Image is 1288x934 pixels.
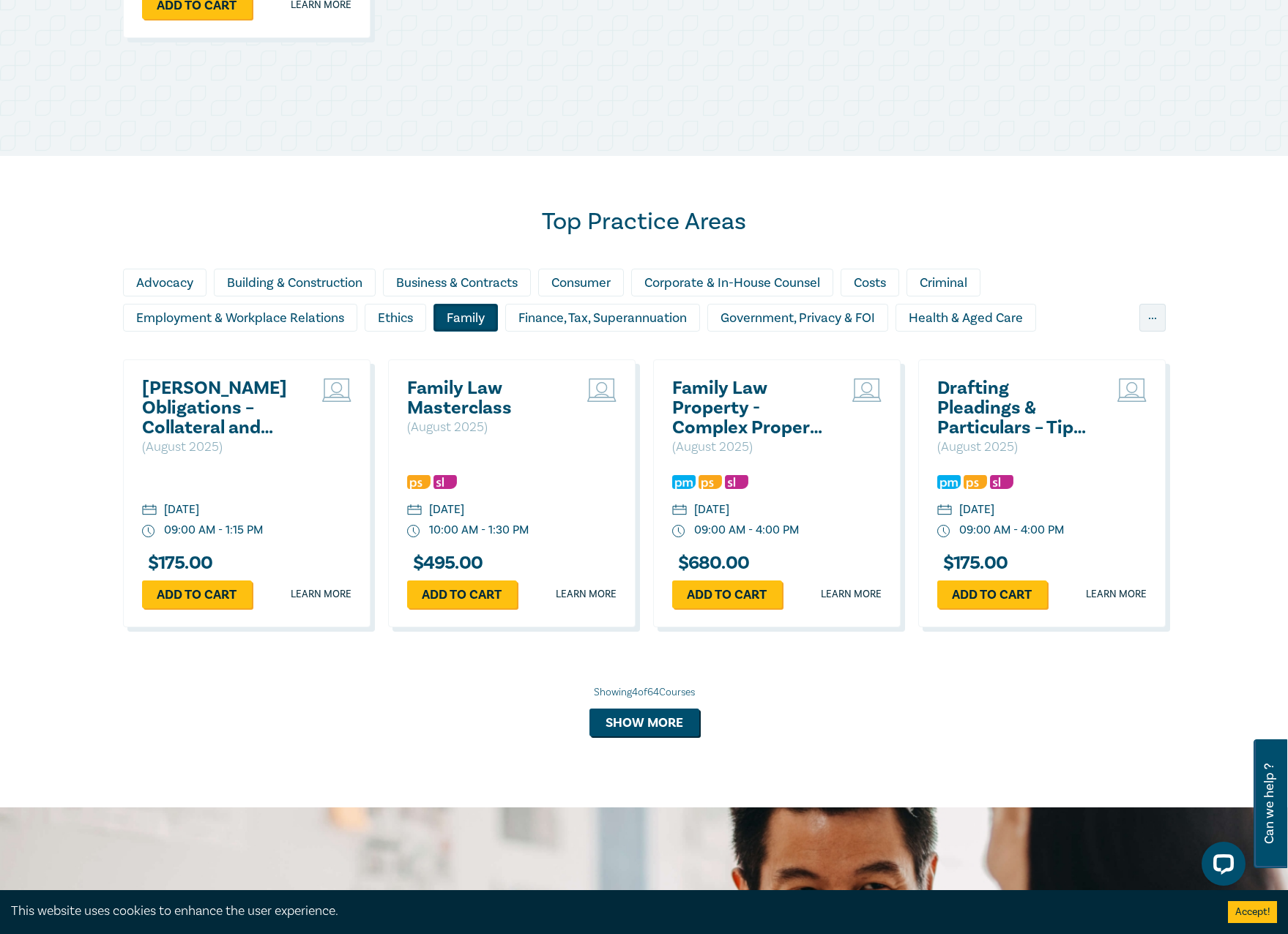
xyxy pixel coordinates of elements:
a: Family Law Property - Complex Property Settlements ([DATE]) [672,378,830,438]
img: watch [142,525,155,538]
div: Finance, Tax, Superannuation [505,304,700,332]
p: ( August 2025 ) [937,438,1095,457]
p: ( August 2025 ) [407,418,565,437]
img: Professional Skills [964,475,987,489]
div: Personal Injury & Medico-Legal [767,339,972,367]
div: [DATE] [959,501,994,518]
h3: $ 680.00 [672,553,750,573]
div: Litigation & Dispute Resolution [465,339,670,367]
img: watch [672,525,685,538]
div: [DATE] [694,501,729,518]
div: Costs [841,269,899,296]
h3: $ 495.00 [407,553,483,573]
img: Live Stream [322,378,351,402]
div: 09:00 AM - 4:00 PM [694,522,799,539]
a: Add to cart [407,580,517,608]
img: Live Stream [587,378,617,402]
a: Learn more [556,587,617,602]
div: Insolvency & Restructuring [123,339,304,367]
div: Health & Aged Care [896,304,1036,332]
div: Ethics [365,304,426,332]
div: Intellectual Property [311,339,458,367]
button: Show more [589,709,699,736]
a: Add to cart [672,580,782,608]
a: Drafting Pleadings & Particulars – Tips & Traps [937,378,1095,438]
a: Learn more [1086,587,1147,602]
div: 09:00 AM - 4:00 PM [959,522,1064,539]
a: Learn more [291,587,351,602]
div: [DATE] [164,501,199,518]
img: Practice Management & Business Skills [672,475,696,489]
div: Employment & Workplace Relations [123,304,357,332]
div: 09:00 AM - 1:15 PM [164,522,263,539]
p: ( August 2025 ) [672,438,830,457]
img: Professional Skills [407,475,431,489]
div: This website uses cookies to enhance the user experience. [11,902,1206,921]
img: calendar [142,504,157,518]
a: Family Law Masterclass [407,378,565,418]
a: Add to cart [142,580,252,608]
img: calendar [407,504,422,518]
div: ... [1139,304,1166,332]
img: Substantive Law [725,475,748,489]
div: Corporate & In-House Counsel [631,269,833,296]
img: watch [407,525,420,538]
img: watch [937,525,950,538]
img: Substantive Law [433,475,457,489]
img: Substantive Law [990,475,1013,489]
h2: Top Practice Areas [123,207,1166,236]
img: calendar [937,504,952,518]
p: ( August 2025 ) [142,438,299,457]
button: Accept cookies [1228,901,1277,923]
div: Business & Contracts [383,269,531,296]
img: Live Stream [1117,378,1147,402]
div: 10:00 AM - 1:30 PM [429,522,529,539]
h3: $ 175.00 [142,553,213,573]
div: Building & Construction [214,269,376,296]
img: calendar [672,504,687,518]
div: Advocacy [123,269,206,296]
div: Migration [677,339,759,367]
div: Family [433,304,498,332]
div: [DATE] [429,501,464,518]
div: Showing 4 of 64 Courses [123,685,1166,700]
div: Criminal [907,269,980,296]
a: Add to cart [937,580,1047,608]
h3: $ 175.00 [937,553,1008,573]
img: Live Stream [852,378,882,402]
img: Practice Management & Business Skills [937,475,961,489]
iframe: LiveChat chat widget [1190,836,1251,897]
a: [PERSON_NAME] Obligations – Collateral and Strategic Uses [142,378,299,438]
a: Learn more [821,587,882,602]
span: Can we help ? [1262,748,1276,859]
div: Government, Privacy & FOI [707,304,888,332]
img: Professional Skills [699,475,722,489]
div: Consumer [538,269,624,296]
